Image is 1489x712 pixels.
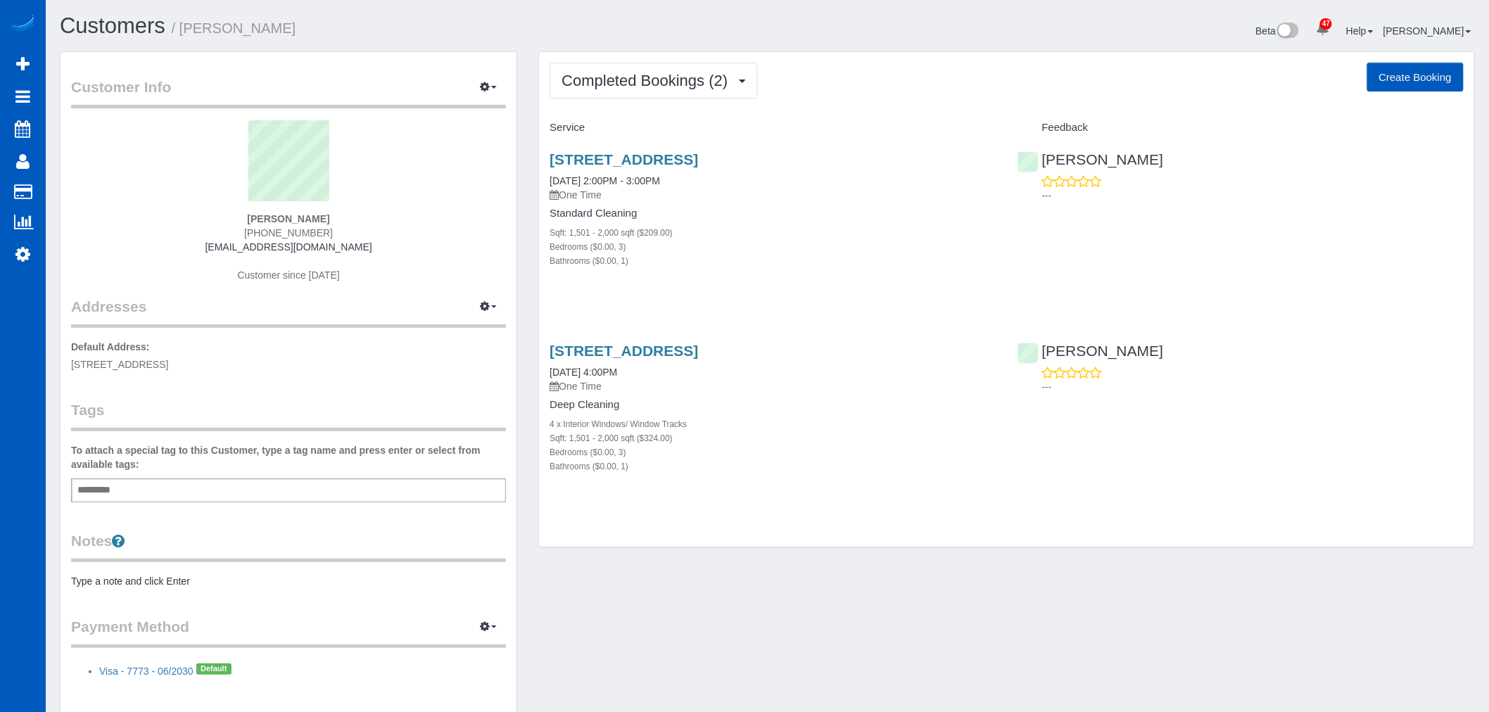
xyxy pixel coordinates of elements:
span: [PHONE_NUMBER] [244,227,333,239]
span: Customer since [DATE] [238,269,340,281]
a: [EMAIL_ADDRESS][DOMAIN_NAME] [205,241,372,253]
h4: Standard Cleaning [550,208,996,220]
a: [PERSON_NAME] [1018,343,1164,359]
span: Completed Bookings (2) [562,72,735,89]
legend: Notes [71,530,506,562]
img: New interface [1276,23,1299,41]
img: Automaid Logo [8,14,37,34]
strong: [PERSON_NAME] [247,213,329,224]
button: Completed Bookings (2) [550,63,758,98]
p: --- [1042,380,1464,394]
span: [STREET_ADDRESS] [71,359,168,370]
a: [PERSON_NAME] [1018,151,1164,167]
p: --- [1042,189,1464,203]
a: [DATE] 2:00PM - 3:00PM [550,175,660,186]
a: [PERSON_NAME] [1383,25,1471,37]
small: Bedrooms ($0.00, 3) [550,447,626,457]
small: 4 x Interior Windows/ Window Tracks [550,419,687,429]
h4: Deep Cleaning [550,399,996,411]
a: Beta [1256,25,1300,37]
a: Visa - 7773 - 06/2030 [99,666,194,677]
small: Bedrooms ($0.00, 3) [550,242,626,252]
label: To attach a special tag to this Customer, type a tag name and press enter or select from availabl... [71,443,506,471]
legend: Payment Method [71,616,506,648]
h4: Service [550,122,996,134]
label: Default Address: [71,340,150,354]
a: [STREET_ADDRESS] [550,151,698,167]
p: One Time [550,379,996,393]
button: Create Booking [1367,63,1464,92]
legend: Customer Info [71,77,506,108]
a: Customers [60,13,165,38]
small: / [PERSON_NAME] [172,20,296,36]
a: Help [1346,25,1374,37]
small: Bathrooms ($0.00, 1) [550,462,628,471]
span: Default [196,663,232,675]
pre: Type a note and click Enter [71,574,506,588]
span: 47 [1320,18,1332,30]
a: 47 [1309,14,1336,45]
legend: Tags [71,400,506,431]
h4: Feedback [1018,122,1464,134]
a: [STREET_ADDRESS] [550,343,698,359]
a: [DATE] 4:00PM [550,367,617,378]
small: Sqft: 1,501 - 2,000 sqft ($324.00) [550,433,673,443]
small: Sqft: 1,501 - 2,000 sqft ($209.00) [550,228,673,238]
small: Bathrooms ($0.00, 1) [550,256,628,266]
p: One Time [550,188,996,202]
